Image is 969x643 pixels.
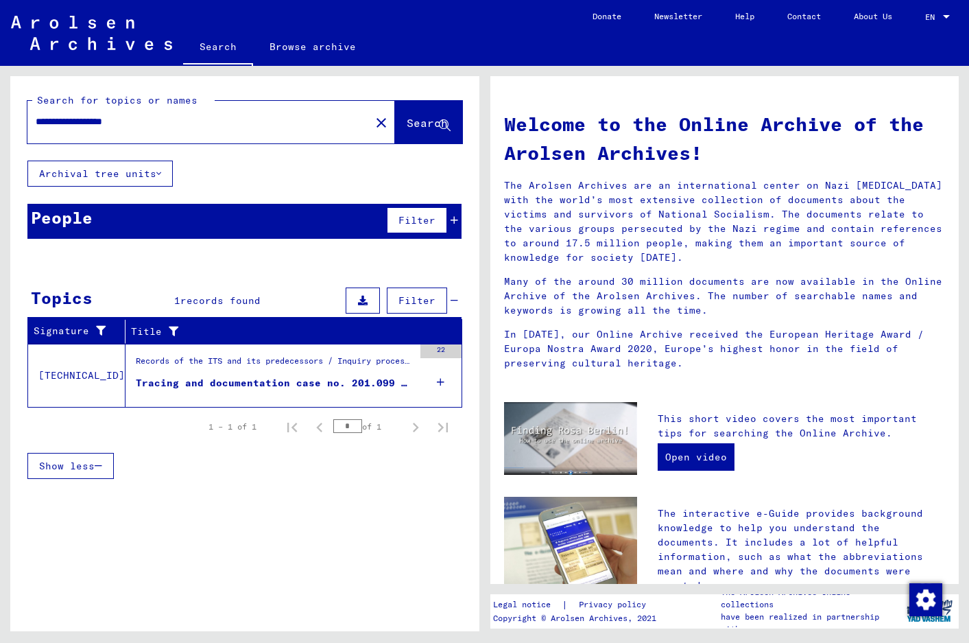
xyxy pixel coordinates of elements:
p: This short video covers the most important tips for searching the Online Archive. [658,412,945,441]
div: Topics [31,285,93,310]
mat-label: Search for topics or names [37,94,198,106]
div: 1 – 1 of 1 [208,421,256,433]
span: Search [407,116,448,130]
a: Search [183,30,253,66]
button: Last page [429,413,457,441]
p: Many of the around 30 million documents are now available in the Online Archive of the Arolsen Ar... [504,274,946,318]
span: Filter [398,294,435,307]
p: have been realized in partnership with [721,611,900,635]
div: Change consent [909,583,942,616]
span: 1 [174,294,180,307]
button: Clear [368,108,395,136]
a: Legal notice [493,598,562,612]
button: Show less [27,453,114,479]
a: Browse archive [253,30,372,63]
span: Show less [39,460,95,472]
div: Title [131,320,445,342]
span: EN [925,12,940,22]
button: Previous page [306,413,333,441]
button: First page [278,413,306,441]
span: records found [180,294,261,307]
div: 22 [420,344,462,358]
img: eguide.jpg [504,497,637,586]
p: Copyright © Arolsen Archives, 2021 [493,612,662,624]
mat-icon: close [373,115,390,131]
button: Filter [387,207,447,233]
div: Title [131,325,428,339]
button: Next page [402,413,429,441]
p: The interactive e-Guide provides background knowledge to help you understand the documents. It in... [658,506,945,593]
p: The Arolsen Archives online collections [721,586,900,611]
div: | [493,598,662,612]
p: The Arolsen Archives are an international center on Nazi [MEDICAL_DATA] with the world’s most ext... [504,178,946,265]
div: of 1 [333,420,402,433]
p: In [DATE], our Online Archive received the European Heritage Award / Europa Nostra Award 2020, Eu... [504,327,946,371]
button: Archival tree units [27,161,173,187]
a: Open video [658,443,734,471]
img: yv_logo.png [904,594,955,628]
div: Records of the ITS and its predecessors / Inquiry processing / ITS case files as of 1947 / Reposi... [136,355,414,374]
div: Signature [34,320,125,342]
h1: Welcome to the Online Archive of the Arolsen Archives! [504,110,946,167]
img: video.jpg [504,402,637,475]
button: Search [395,101,462,143]
img: Arolsen_neg.svg [11,16,172,50]
img: Change consent [909,583,942,616]
div: People [31,205,93,230]
span: Filter [398,214,435,226]
button: Filter [387,288,447,314]
div: Signature [34,324,108,338]
div: Tracing and documentation case no. 201.099 for [PERSON_NAME] born [DEMOGRAPHIC_DATA] [136,376,414,390]
a: Privacy policy [568,598,662,612]
td: [TECHNICAL_ID] [28,344,125,407]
